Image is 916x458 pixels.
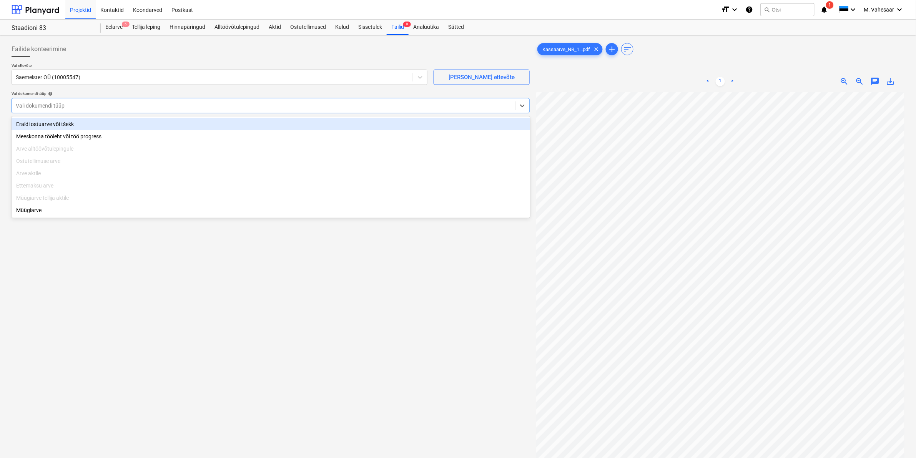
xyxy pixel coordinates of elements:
[12,24,91,32] div: Staadioni 83
[728,77,737,86] a: Next page
[12,192,530,204] div: Müügiarve tellija aktile
[623,45,632,54] span: sort
[745,5,753,14] i: Abikeskus
[387,20,409,35] a: Failid9
[849,5,858,14] i: keyboard_arrow_down
[387,20,409,35] div: Failid
[826,1,834,9] span: 1
[764,7,770,13] span: search
[730,5,739,14] i: keyboard_arrow_down
[286,20,331,35] a: Ostutellimused
[12,45,66,54] span: Failide konteerimine
[264,20,286,35] a: Aktid
[607,45,617,54] span: add
[703,77,713,86] a: Previous page
[449,72,515,82] div: [PERSON_NAME] ettevõte
[721,5,730,14] i: format_size
[840,77,849,86] span: zoom_in
[12,63,427,70] p: Vali ettevõte
[12,155,530,167] div: Ostutellimuse arve
[127,20,165,35] a: Tellija leping
[331,20,354,35] a: Kulud
[12,91,530,96] div: Vali dokumendi tüüp
[409,20,444,35] a: Analüütika
[538,46,595,52] span: Kassaarve_NR_1...pdf
[895,5,904,14] i: keyboard_arrow_down
[761,3,815,16] button: Otsi
[12,130,530,143] div: Meeskonna tööleht või töö progress
[101,20,127,35] div: Eelarve
[165,20,210,35] a: Hinnapäringud
[122,22,130,27] span: 5
[821,5,828,14] i: notifications
[886,77,895,86] span: save_alt
[210,20,264,35] a: Alltöövõtulepingud
[12,179,530,192] div: Ettemaksu arve
[864,7,894,13] span: M. Vahesaar
[403,22,411,27] span: 9
[444,20,469,35] a: Sätted
[354,20,387,35] a: Sissetulek
[47,91,53,96] span: help
[855,77,864,86] span: zoom_out
[12,118,530,130] div: Eraldi ostuarve või tšekk
[12,167,530,179] div: Arve aktile
[12,143,530,155] div: Arve alltöövõtulepingule
[101,20,127,35] a: Eelarve5
[871,77,880,86] span: chat
[716,77,725,86] a: Page 1 is your current page
[537,43,603,55] div: Kassaarve_NR_1...pdf
[434,70,530,85] button: [PERSON_NAME] ettevõte
[12,204,530,216] div: Müügiarve
[592,45,601,54] span: clear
